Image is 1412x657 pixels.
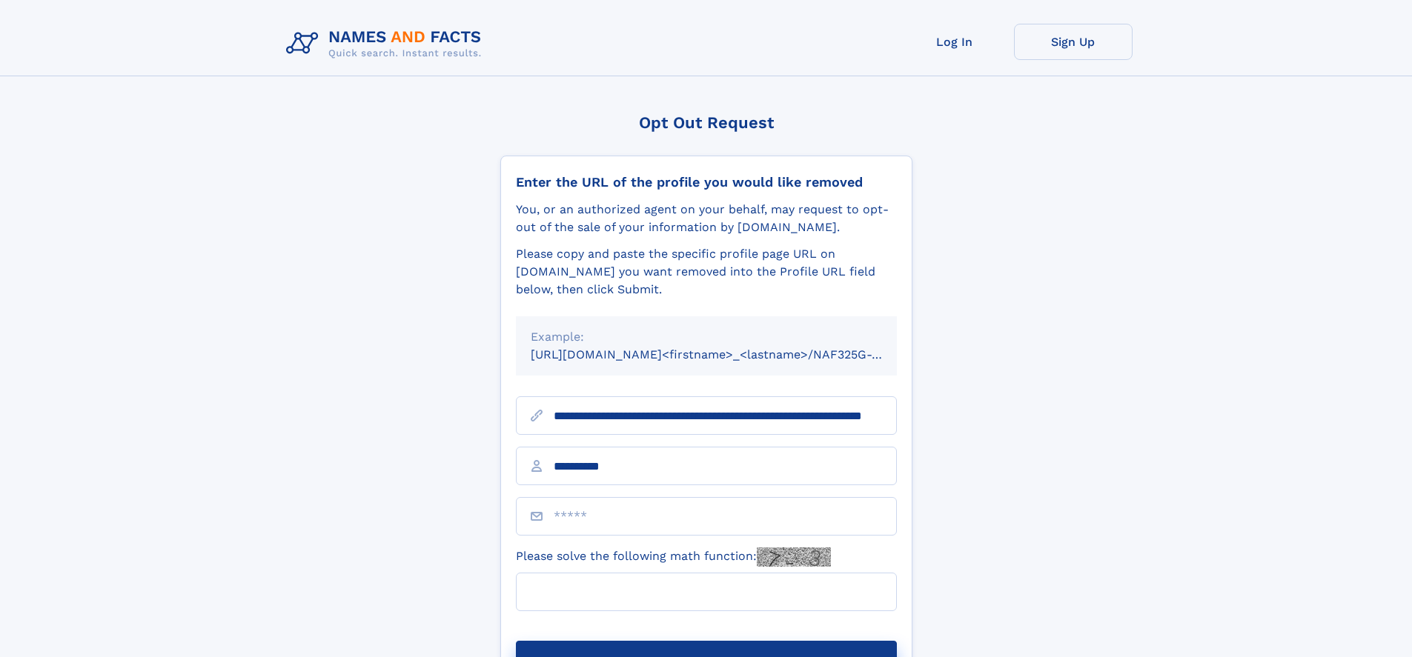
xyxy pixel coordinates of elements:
a: Log In [895,24,1014,60]
div: Enter the URL of the profile you would like removed [516,174,897,190]
a: Sign Up [1014,24,1133,60]
small: [URL][DOMAIN_NAME]<firstname>_<lastname>/NAF325G-xxxxxxxx [531,347,925,361]
label: Please solve the following math function: [516,547,831,567]
img: Logo Names and Facts [280,24,494,64]
div: Example: [531,328,882,346]
div: You, or an authorized agent on your behalf, may request to opt-out of the sale of your informatio... [516,201,897,236]
div: Please copy and paste the specific profile page URL on [DOMAIN_NAME] you want removed into the Pr... [516,245,897,299]
div: Opt Out Request [500,113,912,132]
